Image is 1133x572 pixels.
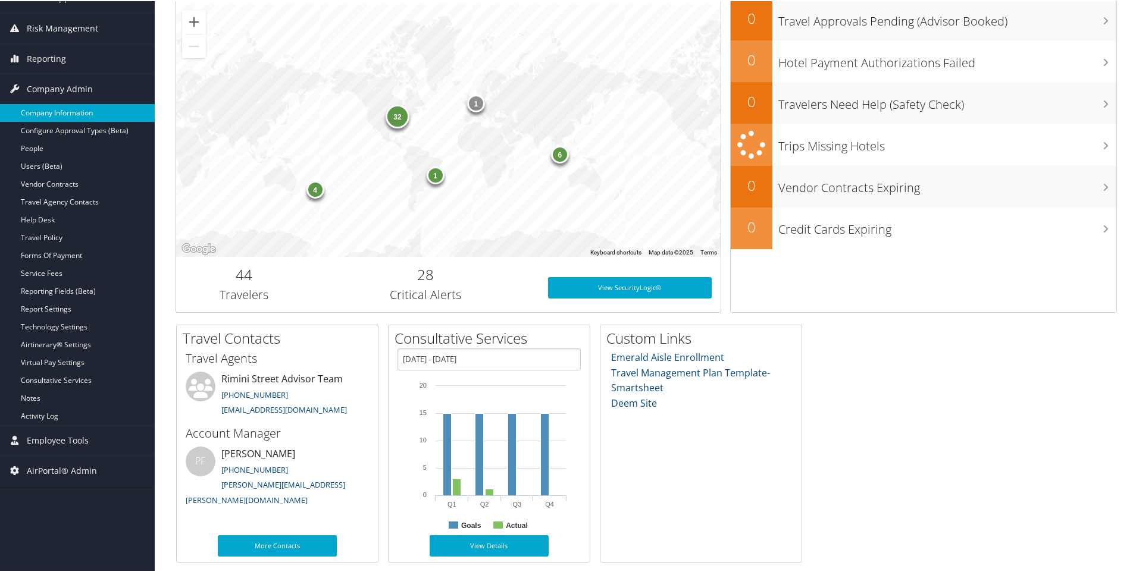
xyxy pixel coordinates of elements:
h2: 0 [731,7,772,27]
h3: Account Manager [186,424,369,441]
span: Employee Tools [27,425,89,454]
button: Zoom in [182,9,206,33]
tspan: 20 [420,381,427,388]
h2: 28 [321,263,530,284]
a: 0Vendor Contracts Expiring [731,165,1116,206]
h2: 44 [185,263,303,284]
span: Company Admin [27,73,93,103]
text: Q3 [513,499,522,507]
h2: 0 [731,90,772,111]
h2: Travel Contacts [183,327,378,347]
li: [PERSON_NAME] [180,445,375,509]
a: [PHONE_NUMBER] [221,463,288,474]
a: Terms (opens in new tab) [700,248,717,254]
h3: Vendor Contracts Expiring [778,172,1116,195]
tspan: 10 [420,435,427,442]
a: Open this area in Google Maps (opens a new window) [179,240,218,256]
h2: 0 [731,49,772,69]
text: Q1 [447,499,456,507]
div: 4 [306,179,324,197]
text: Q2 [480,499,489,507]
h3: Trips Missing Hotels [778,131,1116,153]
a: 0Credit Cards Expiring [731,206,1116,248]
h3: Travelers Need Help (Safety Check) [778,89,1116,112]
text: Goals [461,520,481,529]
li: Rimini Street Advisor Team [180,370,375,419]
span: Map data ©2025 [649,248,693,254]
h3: Travelers [185,285,303,302]
text: Actual [506,520,528,529]
h3: Travel Agents [186,349,369,366]
a: More Contacts [218,534,337,555]
a: Emerald Aisle Enrollment [611,350,724,363]
h3: Critical Alerts [321,285,530,302]
span: AirPortal® Admin [27,455,97,485]
a: Travel Management Plan Template- Smartsheet [611,365,770,394]
a: Deem Site [611,395,657,408]
a: [PHONE_NUMBER] [221,388,288,399]
a: [PERSON_NAME][EMAIL_ADDRESS][PERSON_NAME][DOMAIN_NAME] [186,478,345,504]
h3: Credit Cards Expiring [778,214,1116,237]
span: Reporting [27,43,66,73]
h2: 0 [731,216,772,236]
h2: Custom Links [606,327,802,347]
h2: 0 [731,174,772,194]
tspan: 0 [423,490,427,497]
a: 0Hotel Payment Authorizations Failed [731,39,1116,81]
h3: Travel Approvals Pending (Advisor Booked) [778,6,1116,29]
div: 1 [427,165,445,183]
div: 6 [551,144,569,162]
h2: Consultative Services [395,327,590,347]
span: Risk Management [27,12,98,42]
button: Zoom out [182,33,206,57]
tspan: 15 [420,408,427,415]
div: 32 [386,103,409,127]
button: Keyboard shortcuts [590,247,641,256]
a: View SecurityLogic® [548,276,712,297]
a: Trips Missing Hotels [731,122,1116,165]
h3: Hotel Payment Authorizations Failed [778,48,1116,70]
div: PF [186,445,215,475]
img: Google [179,240,218,256]
tspan: 5 [423,463,427,470]
a: [EMAIL_ADDRESS][DOMAIN_NAME] [221,403,347,414]
div: 1 [467,93,485,111]
text: Q4 [545,499,554,507]
a: 0Travelers Need Help (Safety Check) [731,81,1116,122]
a: View Details [430,534,549,555]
